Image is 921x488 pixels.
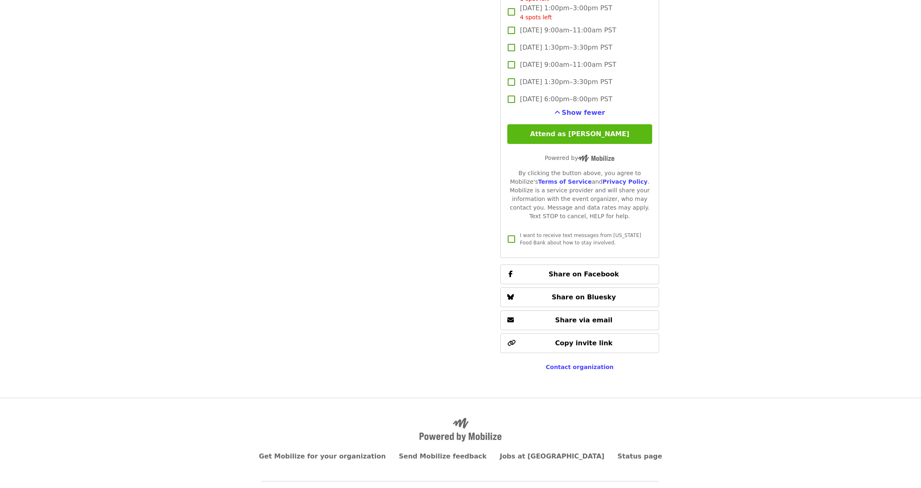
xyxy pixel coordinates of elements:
a: Privacy Policy [603,178,648,185]
button: Copy invite link [500,333,659,353]
a: Get Mobilize for your organization [259,452,386,460]
span: I want to receive text messages from [US_STATE] Food Bank about how to stay involved. [520,233,641,246]
img: Powered by Mobilize [578,155,614,162]
span: Show fewer [562,109,605,116]
span: Share on Facebook [549,270,619,278]
button: See more timeslots [554,108,605,118]
span: [DATE] 9:00am–11:00am PST [520,60,616,70]
a: Send Mobilize feedback [399,452,487,460]
a: Jobs at [GEOGRAPHIC_DATA] [500,452,605,460]
span: Copy invite link [555,339,612,347]
span: Share via email [555,316,613,324]
a: Contact organization [546,364,614,370]
img: Powered by Mobilize [419,418,502,442]
span: [DATE] 1:30pm–3:30pm PST [520,43,612,52]
a: Status page [618,452,662,460]
button: Share on Bluesky [500,287,659,307]
span: [DATE] 1:00pm–3:00pm PST [520,3,612,22]
nav: Primary footer navigation [262,452,659,461]
span: Powered by [545,155,614,161]
span: [DATE] 6:00pm–8:00pm PST [520,94,612,104]
span: [DATE] 1:30pm–3:30pm PST [520,77,612,87]
span: [DATE] 9:00am–11:00am PST [520,25,616,35]
button: Share via email [500,310,659,330]
div: By clicking the button above, you agree to Mobilize's and . Mobilize is a service provider and wi... [507,169,652,221]
span: Share on Bluesky [552,293,616,301]
button: Attend as [PERSON_NAME] [507,124,652,144]
button: Share on Facebook [500,265,659,284]
span: 4 spots left [520,14,552,21]
a: Terms of Service [538,178,592,185]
